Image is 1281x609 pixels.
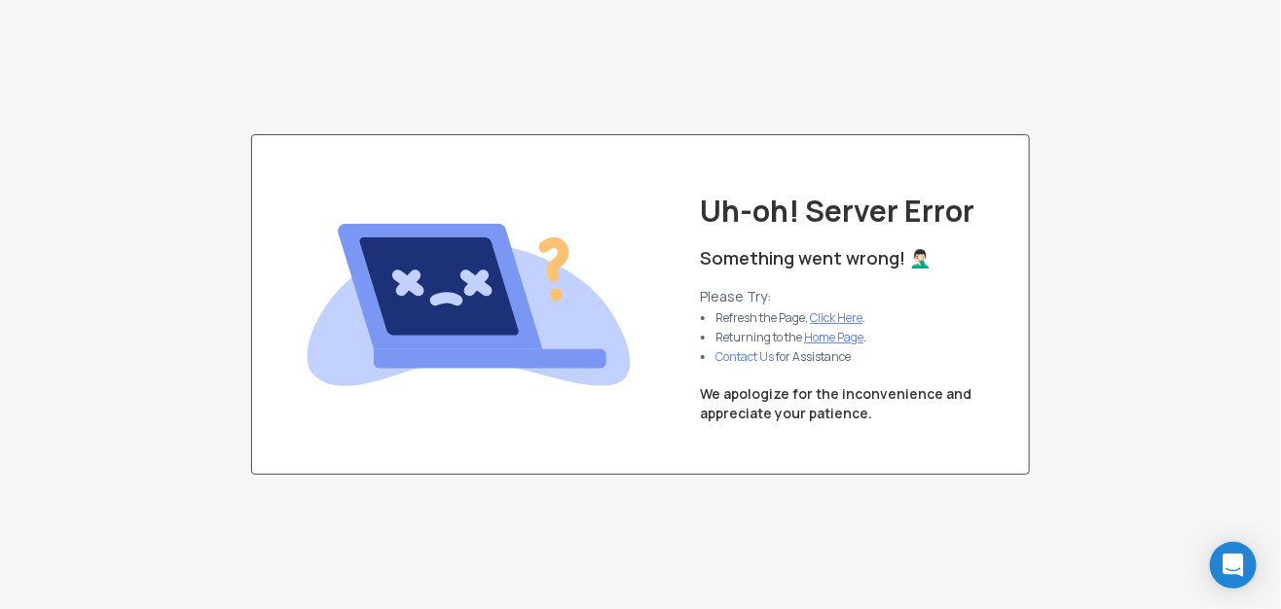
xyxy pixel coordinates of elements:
p: Please Try: [700,287,882,306]
li: for Assistance [715,349,866,365]
p: We apologize for the inconvenience and appreciate your patience. [700,384,971,423]
a: Home Page [804,329,863,345]
li: Returning to the . [715,330,866,345]
li: Refresh the Page, . [715,310,866,326]
h1: Uh-oh! Server Error [700,194,974,229]
div: Open Intercom Messenger [1210,542,1257,589]
a: Click Here [810,309,862,326]
button: Contact Us [715,349,774,365]
p: Something went wrong! 🤦🏻‍♂️ [700,244,931,271]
